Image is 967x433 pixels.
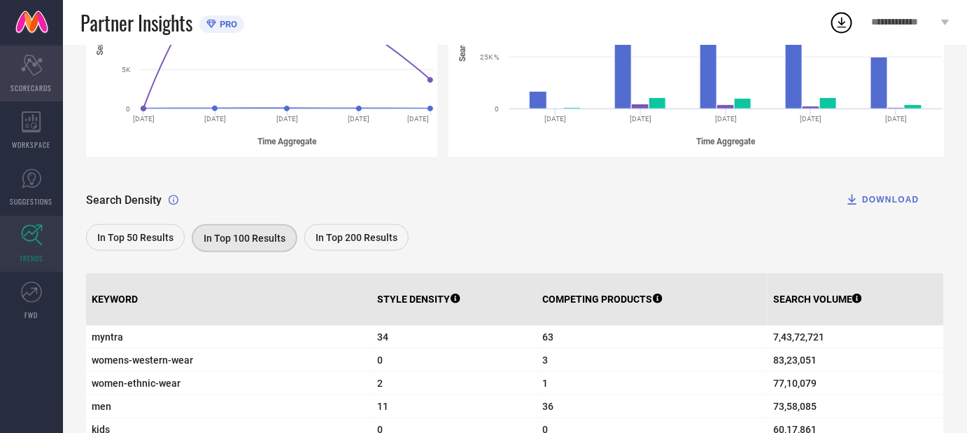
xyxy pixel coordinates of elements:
[543,294,663,305] p: COMPETING PRODUCTS
[378,401,532,412] span: 11
[92,378,367,389] span: women-ethnic-wear
[885,115,907,123] text: [DATE]
[495,105,499,113] text: 0
[80,8,192,37] span: Partner Insights
[480,53,499,61] text: 25K %
[122,66,131,74] text: 5K
[92,401,367,412] span: men
[95,6,105,56] tspan: Search Count
[378,378,532,389] span: 2
[92,355,367,366] span: womens-western-wear
[543,355,762,366] span: 3
[696,137,756,147] tspan: Time Aggregate
[276,115,298,123] text: [DATE]
[86,273,372,326] th: KEYWORD
[715,115,737,123] text: [DATE]
[543,401,762,412] span: 36
[378,294,460,305] p: STYLE DENSITY
[828,186,937,214] button: DOWNLOAD
[378,355,532,366] span: 0
[13,139,51,150] span: WORKSPACE
[316,232,397,243] span: In Top 200 Results
[773,378,938,389] span: 77,10,079
[378,331,532,343] span: 34
[92,331,367,343] span: myntra
[133,115,155,123] text: [DATE]
[204,115,226,123] text: [DATE]
[773,355,938,366] span: 83,23,051
[773,294,862,305] p: SEARCH VOLUME
[258,137,318,147] tspan: Time Aggregate
[86,193,162,207] span: Search Density
[800,115,821,123] text: [DATE]
[348,115,370,123] text: [DATE]
[773,331,938,343] span: 7,43,72,721
[630,115,651,123] text: [DATE]
[773,401,938,412] span: 73,58,085
[543,378,762,389] span: 1
[845,193,919,207] div: DOWNLOAD
[10,196,53,207] span: SUGGESTIONS
[204,233,285,244] span: In Top 100 Results
[11,83,52,93] span: SCORECARDS
[829,10,854,35] div: Open download list
[20,253,43,263] span: TRENDS
[407,115,429,123] text: [DATE]
[25,310,38,320] span: FWD
[216,19,237,29] span: PRO
[97,232,174,243] span: In Top 50 Results
[544,115,566,123] text: [DATE]
[543,331,762,343] span: 63
[126,105,130,113] text: 0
